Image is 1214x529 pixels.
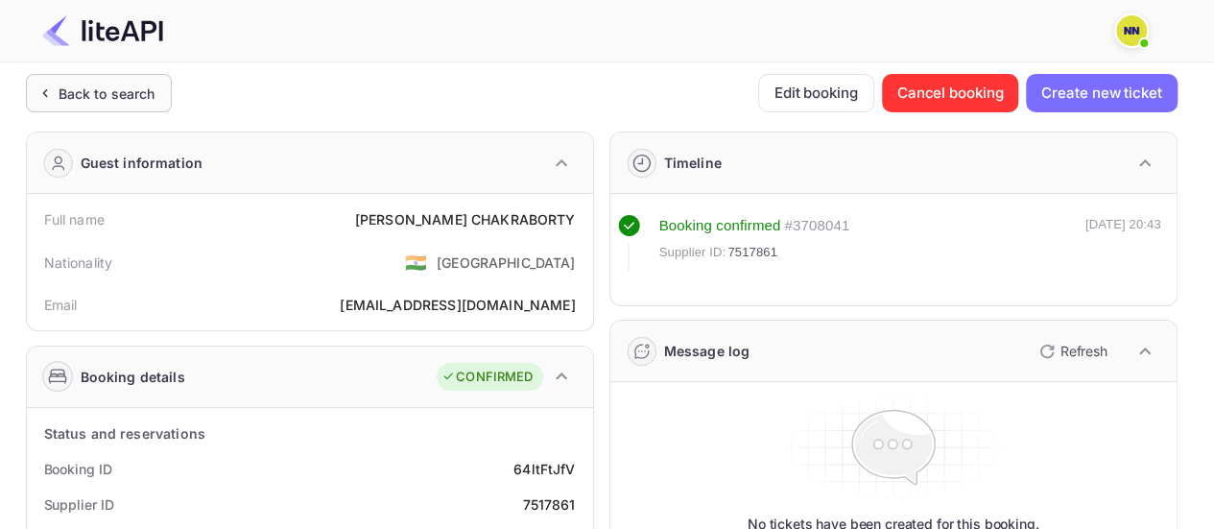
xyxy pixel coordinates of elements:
img: N/A N/A [1116,15,1147,46]
div: CONFIRMED [441,368,533,387]
div: Timeline [664,153,722,173]
img: LiteAPI Logo [42,15,163,46]
div: Supplier ID [44,494,114,515]
div: Email [44,295,78,315]
button: Create new ticket [1026,74,1177,112]
button: Edit booking [758,74,874,112]
div: # 3708041 [784,215,849,237]
div: Booking confirmed [659,215,781,237]
p: Refresh [1060,341,1107,361]
div: 7517861 [522,494,575,515]
div: 64ltFtJfV [513,459,575,479]
span: Supplier ID: [659,243,726,262]
div: Back to search [59,84,155,104]
div: Full name [44,209,105,229]
button: Refresh [1028,336,1115,367]
div: Message log [664,341,750,361]
span: United States [405,245,427,279]
div: Nationality [44,252,113,273]
div: [DATE] 20:43 [1085,215,1161,271]
div: Guest information [81,153,203,173]
button: Cancel booking [882,74,1019,112]
div: [PERSON_NAME] CHAKRABORTY [355,209,576,229]
div: Booking ID [44,459,112,479]
div: Status and reservations [44,423,205,444]
div: Booking details [81,367,185,387]
span: 7517861 [727,243,777,262]
div: [GEOGRAPHIC_DATA] [437,252,576,273]
div: [EMAIL_ADDRESS][DOMAIN_NAME] [340,295,575,315]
